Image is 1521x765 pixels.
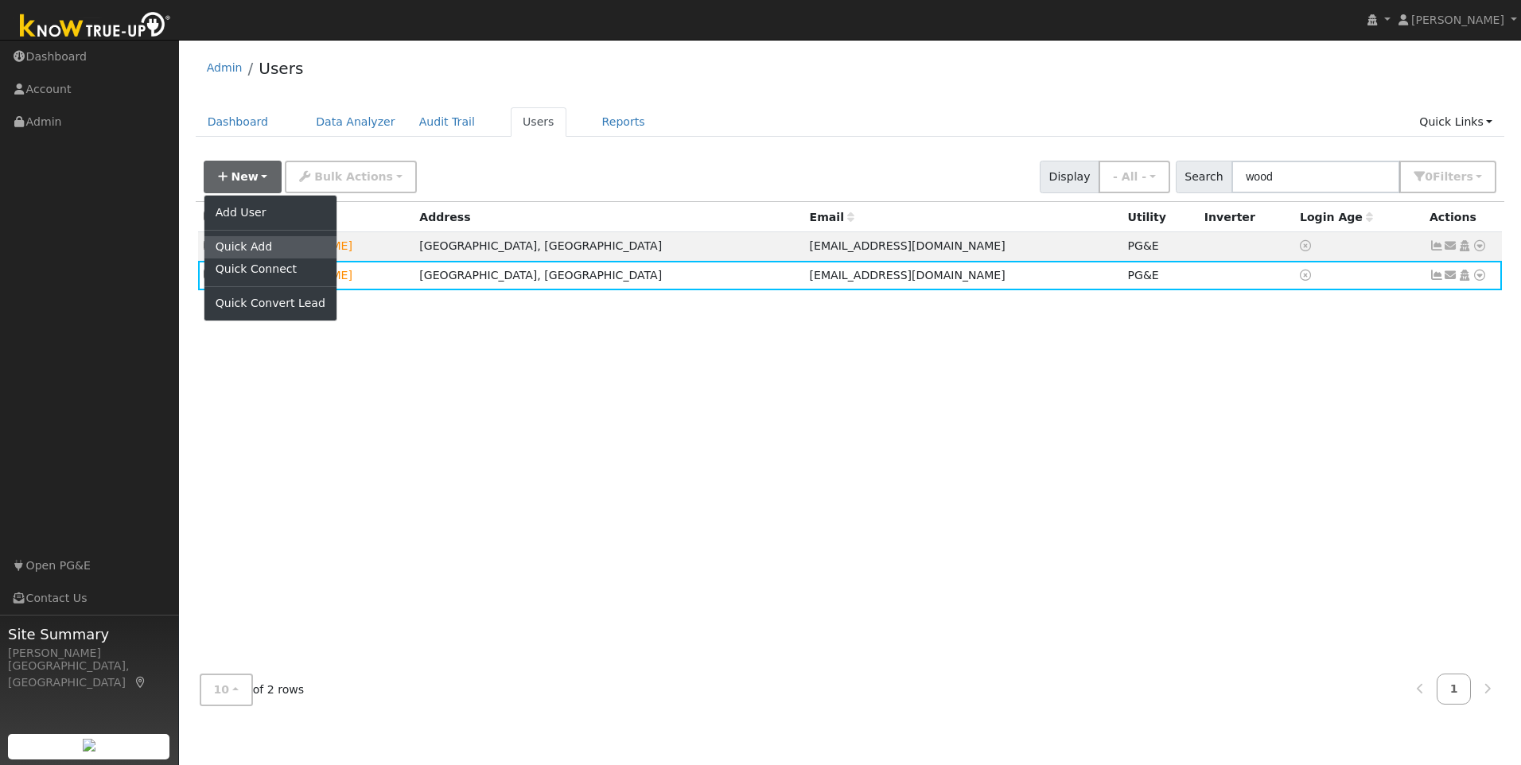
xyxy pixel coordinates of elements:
[231,170,258,183] span: New
[511,107,566,137] a: Users
[8,645,170,662] div: [PERSON_NAME]
[1300,211,1373,223] span: Days since last login
[1204,209,1289,226] div: Inverter
[196,107,281,137] a: Dashboard
[204,236,336,258] a: Quick Add
[414,232,803,262] td: [GEOGRAPHIC_DATA], [GEOGRAPHIC_DATA]
[1433,170,1473,183] span: Filter
[1176,161,1232,193] span: Search
[1472,238,1487,254] a: Other actions
[1430,239,1444,252] a: Show Graph
[1472,267,1487,284] a: Other actions
[1099,161,1170,193] button: - All -
[1430,269,1444,282] a: Show Graph
[1457,269,1472,282] a: Login As
[810,269,1006,282] span: [EMAIL_ADDRESS][DOMAIN_NAME]
[1040,161,1099,193] span: Display
[8,623,170,645] span: Site Summary
[1231,161,1400,193] input: Search
[207,61,243,74] a: Admin
[1127,269,1158,282] span: PG&E
[1127,209,1192,226] div: Utility
[200,674,305,706] span: of 2 rows
[590,107,657,137] a: Reports
[1457,239,1472,252] a: Login As
[1466,170,1472,183] span: s
[259,59,303,78] a: Users
[214,683,230,696] span: 10
[1444,267,1458,284] a: discogirl76@msn.com
[1407,107,1504,137] a: Quick Links
[200,674,253,706] button: 10
[204,161,282,193] button: New
[414,261,803,290] td: [GEOGRAPHIC_DATA], [GEOGRAPHIC_DATA]
[285,161,416,193] button: Bulk Actions
[1430,209,1496,226] div: Actions
[1411,14,1504,26] span: [PERSON_NAME]
[1437,674,1472,705] a: 1
[810,239,1006,252] span: [EMAIL_ADDRESS][DOMAIN_NAME]
[8,658,170,691] div: [GEOGRAPHIC_DATA], [GEOGRAPHIC_DATA]
[810,211,854,223] span: Email
[1300,269,1314,282] a: No login access
[304,107,407,137] a: Data Analyzer
[1399,161,1496,193] button: 0Filters
[1300,239,1314,252] a: No login access
[83,739,95,751] img: retrieve
[1127,239,1158,252] span: PG&E
[12,9,179,45] img: Know True-Up
[407,107,487,137] a: Audit Trail
[419,209,798,226] div: Address
[134,676,148,689] a: Map
[204,201,336,223] a: Add User
[204,258,336,281] a: Quick Connect
[314,170,393,183] span: Bulk Actions
[204,293,336,315] a: Quick Convert Lead
[1444,238,1458,254] a: klockwood64@gmail.com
